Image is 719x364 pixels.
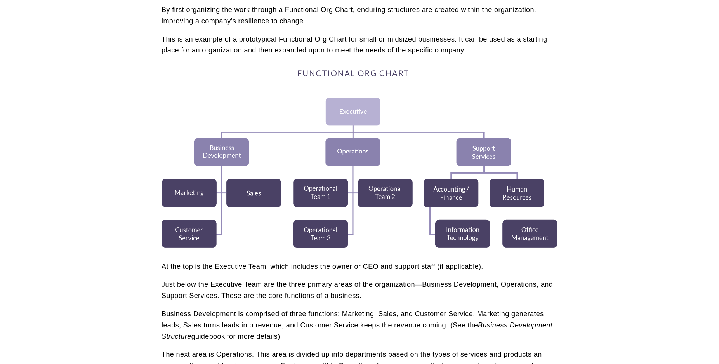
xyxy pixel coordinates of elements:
p: By first organizing the work through a Functional Org Chart, enduring structures are created with... [162,4,557,27]
p: Just below the Executive Team are the three primary areas of the organization—Business Developmen... [162,279,557,301]
em: Business Development Structure [162,321,555,340]
p: This is an example of a prototypical Functional Org Chart for small or midsized businesses. It ca... [162,34,557,56]
p: At the top is the Executive Team, which includes the owner or CEO and support staff (if applicable). [162,261,557,272]
p: Business Development is comprised of three functions: Marketing, Sales, and Customer Service. Mar... [162,308,557,342]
